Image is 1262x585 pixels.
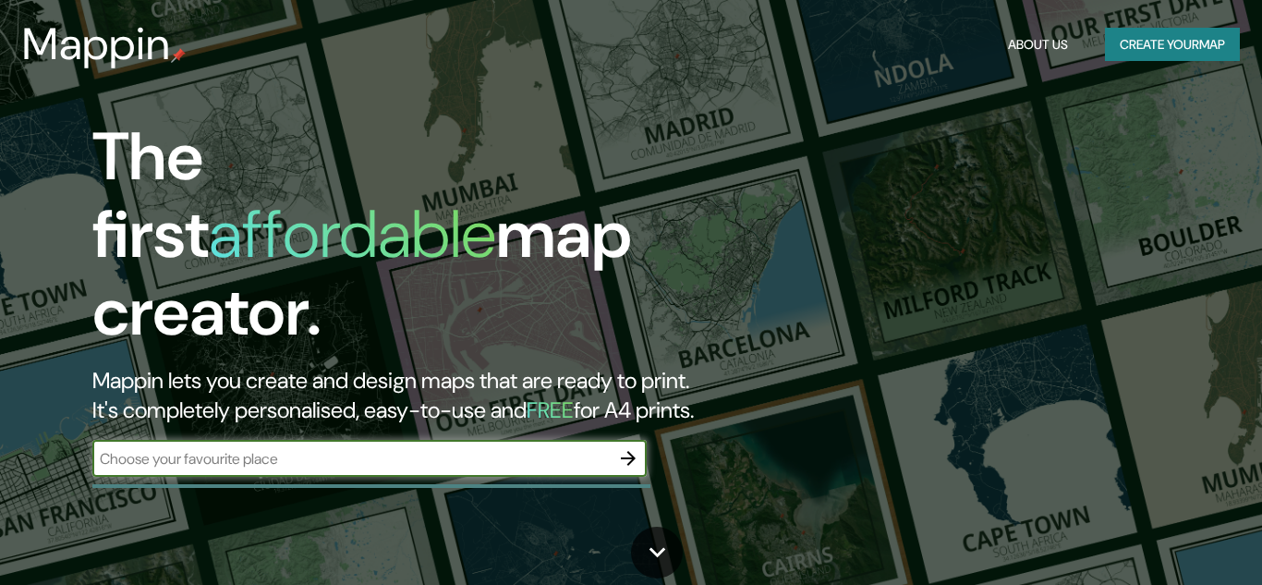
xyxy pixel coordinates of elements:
[92,118,723,366] h1: The first map creator.
[1001,28,1075,62] button: About Us
[92,366,723,425] h2: Mappin lets you create and design maps that are ready to print. It's completely personalised, eas...
[527,396,574,424] h5: FREE
[22,18,171,70] h3: Mappin
[1105,28,1240,62] button: Create yourmap
[92,448,610,469] input: Choose your favourite place
[171,48,186,63] img: mappin-pin
[209,191,496,277] h1: affordable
